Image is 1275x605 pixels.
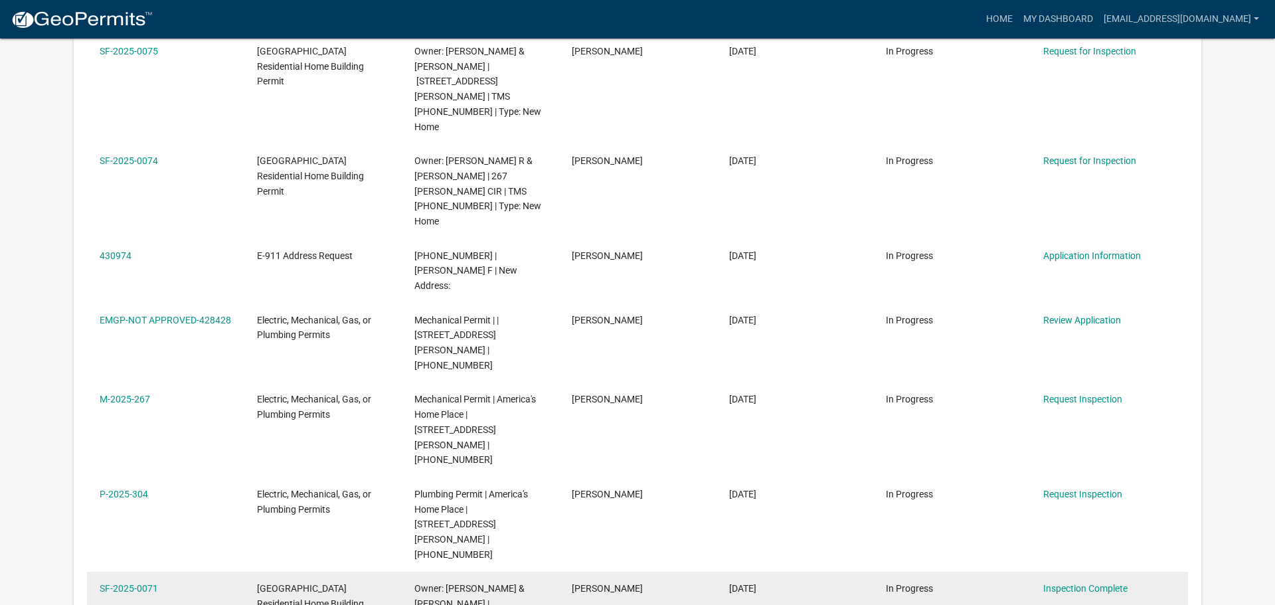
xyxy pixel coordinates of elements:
a: SF-2025-0074 [100,155,158,166]
span: In Progress [886,250,933,261]
span: 05/30/2025 [729,583,756,594]
span: Charlene Silva [572,250,643,261]
span: In Progress [886,583,933,594]
a: Request Inspection [1043,489,1122,499]
a: P-2025-304 [100,489,148,499]
span: Electric, Mechanical, Gas, or Plumbing Permits [257,489,371,515]
a: Request for Inspection [1043,155,1136,166]
span: Mechanical Permit | | 558 STEVENSON RD | 097-00-00-076 [414,315,499,371]
a: 430974 [100,250,131,261]
span: In Progress [886,46,933,56]
span: Plumbing Permit | America's Home Place | 145 BROCK RD | 025-00-00-095 [414,489,528,560]
span: Mechanical Permit | America's Home Place | 145 BROCK RD | 025-00-00-095 [414,394,536,465]
a: [EMAIL_ADDRESS][DOMAIN_NAME] [1098,7,1264,32]
a: My Dashboard [1018,7,1098,32]
a: EMGP-NOT APPROVED-428428 [100,315,231,325]
span: 008-00-00-014 | LINDSAY TONYA F | New Address: [414,250,517,292]
span: Abbeville County Residential Home Building Permit [257,155,364,197]
a: Inspection Complete [1043,583,1128,594]
span: 05/30/2025 [729,489,756,499]
span: Charlene Silva [572,583,643,594]
span: Owner: BODUS EDWARD & THERESA | 558 STEVENSON RD | TMS 097-00-00-076 | Type: New Home [414,46,541,132]
span: Owner: QUALES JORDAN R & MEGAN E YOKEUM | 267 MCCALL CIR | TMS 025-00-00-096 | Type: New Home [414,155,541,226]
span: Charlene Silva [572,155,643,166]
span: 06/23/2025 [729,46,756,56]
a: Review Application [1043,315,1121,325]
span: Charlene Silva [572,489,643,499]
span: Electric, Mechanical, Gas, or Plumbing Permits [257,394,371,420]
span: 06/04/2025 [729,250,756,261]
span: In Progress [886,315,933,325]
span: In Progress [886,155,933,166]
a: SF-2025-0075 [100,46,158,56]
span: In Progress [886,394,933,404]
span: 05/30/2025 [729,315,756,325]
span: Charlene Silva [572,46,643,56]
a: Request for Inspection [1043,46,1136,56]
span: Electric, Mechanical, Gas, or Plumbing Permits [257,315,371,341]
span: E-911 Address Request [257,250,353,261]
a: Home [981,7,1018,32]
span: Charlene Silva [572,394,643,404]
a: M-2025-267 [100,394,150,404]
span: 05/30/2025 [729,394,756,404]
span: Charlene Silva [572,315,643,325]
a: SF-2025-0071 [100,583,158,594]
a: Request Inspection [1043,394,1122,404]
span: 06/19/2025 [729,155,756,166]
span: In Progress [886,489,933,499]
a: Application Information [1043,250,1141,261]
span: Abbeville County Residential Home Building Permit [257,46,364,87]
